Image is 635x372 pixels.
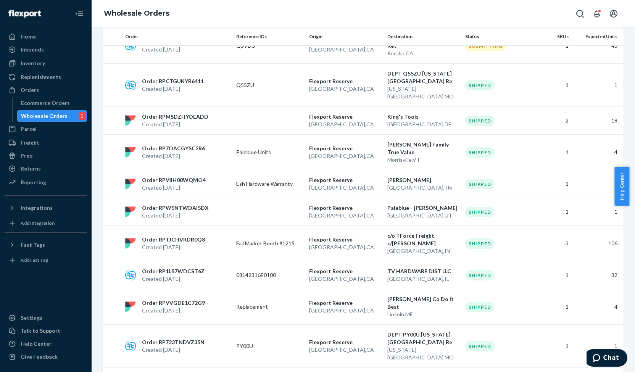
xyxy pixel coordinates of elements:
a: Inbounds [5,43,87,56]
th: SKUs [535,27,571,46]
a: Replenishments [5,71,87,83]
p: DEPT Q55ZU [US_STATE][GEOGRAPHIC_DATA] Re [387,70,459,85]
button: Fast Tags [5,239,87,251]
iframe: Opens a widget where you can chat to one of our agents [587,349,627,368]
p: Esh Hardware Warranty [236,180,297,188]
p: [GEOGRAPHIC_DATA] , CA [309,152,381,160]
p: Q55ZU [236,81,297,89]
th: Status [462,27,535,46]
div: Inbounds [21,46,44,53]
button: Integrations [5,202,87,214]
div: Submitting [465,41,506,51]
p: Flexport Reserve [309,299,381,307]
td: 1 [535,64,571,107]
img: flexport logo [125,115,136,126]
div: Wholesale Orders [21,112,68,120]
div: Add Fast Tag [21,257,48,263]
p: Created [DATE] [142,275,205,283]
a: Settings [5,312,87,324]
div: Orders [21,86,39,94]
p: Flexport Reserve [309,145,381,152]
img: sps-commerce logo [125,40,136,51]
th: Order [122,27,233,46]
div: Shipped [465,341,495,351]
th: Destination [384,27,463,46]
td: 106 [572,226,624,261]
div: Give Feedback [21,353,58,361]
td: 1 [572,170,624,198]
img: flexport logo [125,301,136,312]
a: Add Fast Tag [5,254,87,266]
div: Returns [21,165,41,172]
button: Give Feedback [5,351,87,363]
p: King's Tools [387,113,459,121]
button: Open Search Box [572,6,588,21]
div: Shipped [465,147,495,158]
td: 32 [572,261,624,289]
p: Created [DATE] [142,307,205,314]
td: 3 [535,226,571,261]
p: Created [DATE] [142,346,205,354]
p: Order RP723TNDVZ35N [142,338,205,346]
p: Flexport Reserve [309,113,381,121]
td: 1 [535,261,571,289]
a: Returns [5,163,87,175]
p: Morrisville , VT [387,156,459,164]
a: Wholesale Orders [104,9,169,18]
p: Rocklin , CA [387,50,459,57]
button: Close Navigation [72,6,87,21]
div: 1 [79,112,85,120]
p: Flexport Reserve [309,204,381,212]
p: Paleblue Units [236,148,297,156]
div: Shipped [465,179,495,189]
p: Fall Market Booth #1215 [236,240,297,247]
p: [GEOGRAPHIC_DATA] , CA [309,307,381,314]
p: [GEOGRAPHIC_DATA] , IL [387,275,459,283]
p: TV HARDWARE DIST LLC [387,267,459,275]
a: Prep [5,150,87,162]
div: Freight [21,139,39,147]
a: Wholesale Orders1 [17,110,87,122]
p: [GEOGRAPHIC_DATA] , CA [309,184,381,192]
p: Flexport Reserve [309,338,381,346]
p: Flexport Reserve [309,267,381,275]
p: Created [DATE] [142,212,209,219]
p: Order RPVIIH00WQMO4 [142,176,206,184]
td: 1 [535,28,571,64]
div: Shipped [465,238,495,249]
th: Expected Units [572,27,624,46]
p: [US_STATE][GEOGRAPHIC_DATA] , MO [387,346,459,361]
p: Paleblue - [PERSON_NAME] [387,204,459,212]
div: Inventory [21,60,45,67]
td: 1 [535,170,571,198]
p: [US_STATE][GEOGRAPHIC_DATA] , MO [387,85,459,100]
div: Shipped [465,116,495,126]
button: Help Center [614,167,629,206]
td: 4 [572,289,624,325]
div: Prep [21,152,32,159]
p: c/o TForce Freight c/[PERSON_NAME] [387,232,459,247]
img: flexport logo [125,238,136,249]
p: [GEOGRAPHIC_DATA] , CA [309,46,381,53]
p: 08142316E0100 [236,271,297,279]
a: Help Center [5,338,87,350]
td: 4 [572,135,624,170]
p: [PERSON_NAME] Family True Value [387,141,459,156]
td: 18 [572,107,624,135]
img: flexport logo [125,206,136,217]
div: Add Integration [21,220,55,226]
button: Open account menu [606,6,621,21]
a: Add Integration [5,217,87,229]
button: Open notifications [589,6,604,21]
div: Help Center [21,340,52,348]
p: Order RP7OACGYSC2R6 [142,145,205,152]
ol: breadcrumbs [98,3,176,25]
th: Reference IDs [233,27,306,46]
p: Order RPVVGDE1C72G9 [142,299,205,307]
p: Q5VDU [236,42,297,50]
div: Shipped [465,270,495,280]
p: Created [DATE] [142,243,205,251]
p: [GEOGRAPHIC_DATA] , DE [387,121,459,128]
img: sps-commerce logo [125,270,136,280]
div: Talk to Support [21,327,60,335]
